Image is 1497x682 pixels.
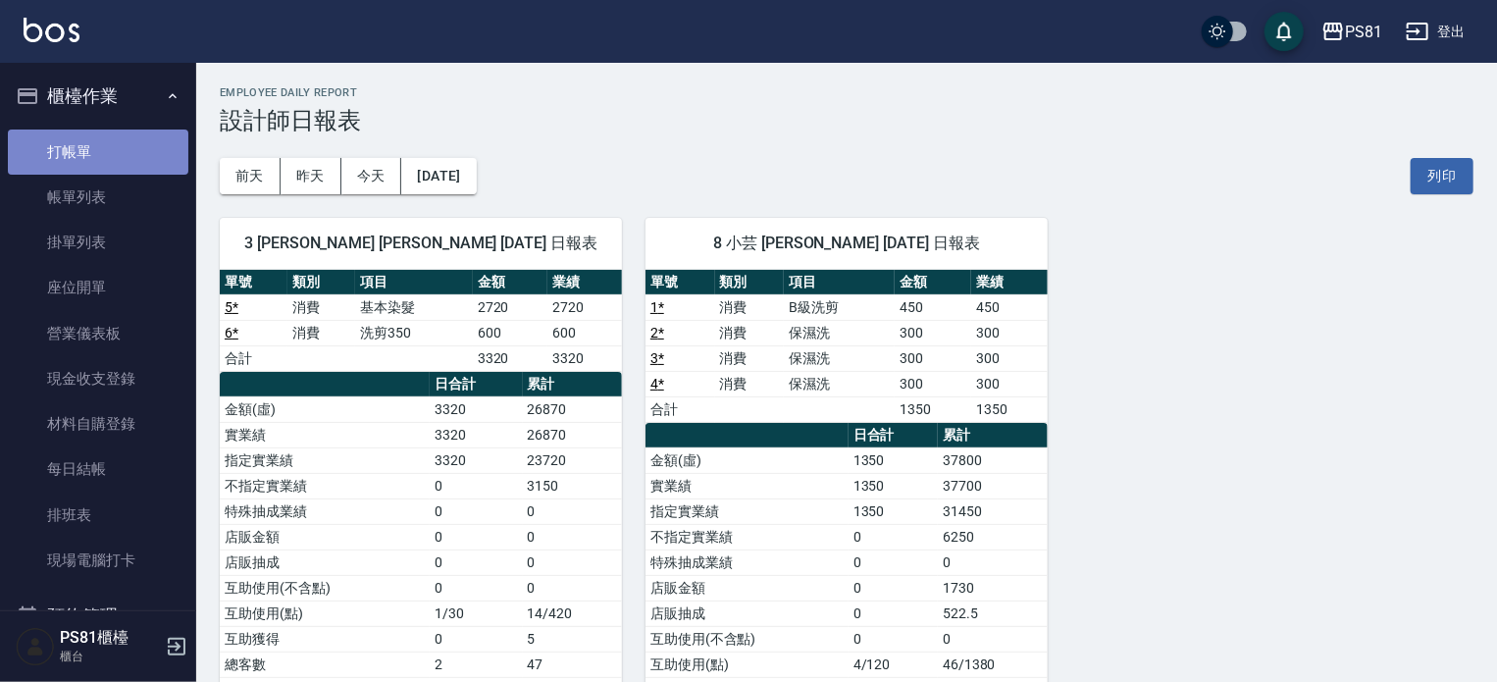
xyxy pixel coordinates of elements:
[849,498,938,524] td: 1350
[849,447,938,473] td: 1350
[523,473,622,498] td: 3150
[849,652,938,677] td: 4/120
[895,270,971,295] th: 金額
[938,652,1048,677] td: 46/1380
[547,320,622,345] td: 600
[8,538,188,583] a: 現場電腦打卡
[473,270,547,295] th: 金額
[355,270,473,295] th: 項目
[645,626,849,652] td: 互助使用(不含點)
[8,220,188,265] a: 掛單列表
[523,422,622,447] td: 26870
[220,158,281,194] button: 前天
[895,396,971,422] td: 1350
[523,447,622,473] td: 23720
[784,270,895,295] th: 項目
[645,270,1048,423] table: a dense table
[8,130,188,175] a: 打帳單
[715,320,785,345] td: 消費
[1314,12,1390,52] button: PS81
[8,175,188,220] a: 帳單列表
[430,473,522,498] td: 0
[547,270,622,295] th: 業績
[220,270,622,372] table: a dense table
[645,524,849,550] td: 不指定實業績
[971,270,1048,295] th: 業績
[547,294,622,320] td: 2720
[849,524,938,550] td: 0
[938,524,1048,550] td: 6250
[715,371,785,396] td: 消費
[895,371,971,396] td: 300
[849,550,938,575] td: 0
[1265,12,1304,51] button: save
[8,356,188,401] a: 現金收支登錄
[1411,158,1473,194] button: 列印
[523,601,622,626] td: 14/420
[523,524,622,550] td: 0
[8,71,188,122] button: 櫃檯作業
[430,550,522,575] td: 0
[401,158,476,194] button: [DATE]
[645,270,715,295] th: 單號
[971,294,1048,320] td: 450
[938,575,1048,601] td: 1730
[473,345,547,371] td: 3320
[645,652,849,677] td: 互助使用(點)
[523,372,622,397] th: 累計
[547,345,622,371] td: 3320
[971,320,1048,345] td: 300
[1398,14,1473,50] button: 登出
[645,575,849,601] td: 店販金額
[895,345,971,371] td: 300
[8,311,188,356] a: 營業儀表板
[220,86,1473,99] h2: Employee Daily Report
[1345,20,1382,44] div: PS81
[645,447,849,473] td: 金額(虛)
[784,345,895,371] td: 保濕洗
[523,498,622,524] td: 0
[220,345,287,371] td: 合計
[849,626,938,652] td: 0
[895,294,971,320] td: 450
[287,270,355,295] th: 類別
[220,498,430,524] td: 特殊抽成業績
[523,396,622,422] td: 26870
[430,447,522,473] td: 3320
[220,652,430,677] td: 總客數
[645,601,849,626] td: 店販抽成
[784,294,895,320] td: B級洗剪
[8,446,188,492] a: 每日結帳
[430,422,522,447] td: 3320
[971,396,1048,422] td: 1350
[895,320,971,345] td: 300
[243,234,598,253] span: 3 [PERSON_NAME] [PERSON_NAME] [DATE] 日報表
[60,648,160,665] p: 櫃台
[523,626,622,652] td: 5
[8,265,188,310] a: 座位開單
[938,626,1048,652] td: 0
[220,270,287,295] th: 單號
[287,320,355,345] td: 消費
[473,320,547,345] td: 600
[8,401,188,446] a: 材料自購登錄
[430,524,522,550] td: 0
[645,473,849,498] td: 實業績
[523,575,622,601] td: 0
[430,652,522,677] td: 2
[341,158,402,194] button: 今天
[430,498,522,524] td: 0
[220,601,430,626] td: 互助使用(點)
[938,498,1048,524] td: 31450
[220,447,430,473] td: 指定實業績
[784,371,895,396] td: 保濕洗
[430,626,522,652] td: 0
[784,320,895,345] td: 保濕洗
[938,601,1048,626] td: 522.5
[849,575,938,601] td: 0
[645,498,849,524] td: 指定實業績
[645,550,849,575] td: 特殊抽成業績
[938,423,1048,448] th: 累計
[430,396,522,422] td: 3320
[220,107,1473,134] h3: 設計師日報表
